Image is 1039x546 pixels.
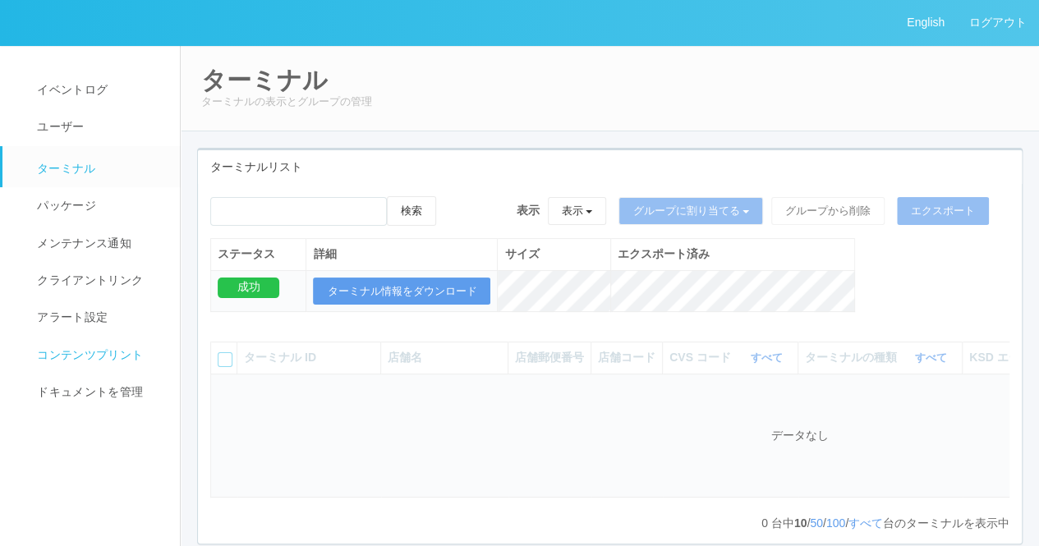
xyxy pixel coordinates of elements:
[911,350,955,366] button: すべて
[33,348,143,361] span: コンテンツプリント
[33,310,108,323] span: アラート設定
[826,516,845,530] a: 100
[504,245,603,263] div: サイズ
[33,385,143,398] span: ドキュメントを管理
[198,150,1022,184] div: ターミナルリスト
[2,262,195,299] a: クライアントリンク
[897,197,989,225] button: エクスポート
[218,245,299,263] div: ステータス
[244,349,374,366] div: ターミナル ID
[33,120,84,133] span: ユーザー
[33,199,96,212] span: パッケージ
[2,225,195,262] a: メンテナンス通知
[33,236,131,250] span: メンテナンス通知
[515,351,584,364] span: 店舗郵便番号
[618,197,763,225] button: グループに割り当てる
[313,278,490,305] button: ターミナル情報をダウンロード
[388,351,422,364] span: 店舗名
[751,351,787,364] a: すべて
[915,351,951,364] a: すべて
[548,197,607,225] button: 表示
[810,516,823,530] a: 50
[2,146,195,187] a: ターミナル
[201,67,1018,94] h2: ターミナル
[618,245,848,263] div: エクスポート済み
[2,299,195,336] a: アラート設定
[387,196,436,226] button: 検索
[33,273,143,287] span: クライアントリンク
[848,516,883,530] a: すべて
[805,349,901,366] span: ターミナルの種類
[771,197,885,225] button: グループから削除
[2,374,195,411] a: ドキュメントを管理
[761,515,1009,532] p: 台中 / / / 台のターミナルを表示中
[747,350,791,366] button: すべて
[2,71,195,108] a: イベントログ
[2,187,195,224] a: パッケージ
[218,278,279,298] div: 成功
[794,516,807,530] span: 10
[33,83,108,96] span: イベントログ
[669,349,735,366] span: CVS コード
[201,94,1018,110] p: ターミナルの表示とグループの管理
[761,516,771,530] span: 0
[313,245,490,263] div: 詳細
[2,337,195,374] a: コンテンツプリント
[2,108,195,145] a: ユーザー
[517,202,540,219] span: 表示
[598,351,655,364] span: 店舗コード
[33,162,96,175] span: ターミナル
